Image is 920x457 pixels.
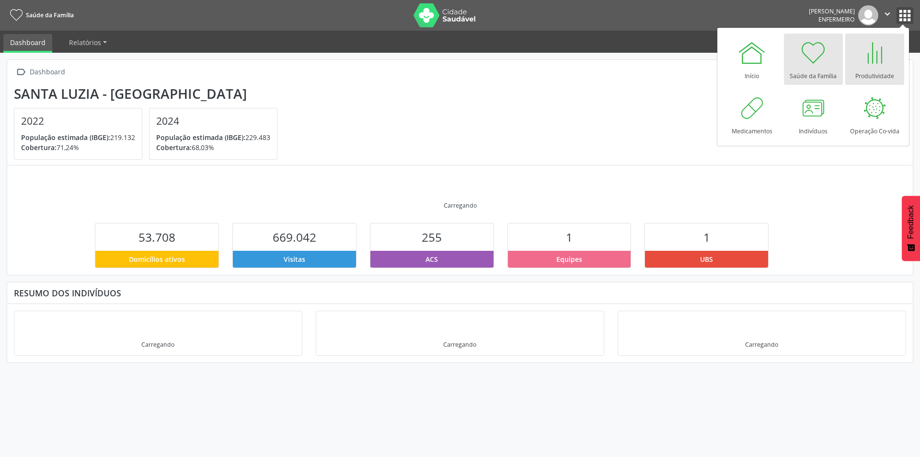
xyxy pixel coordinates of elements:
div: Santa Luzia - [GEOGRAPHIC_DATA] [14,86,284,102]
span: ACS [425,254,438,264]
span: Equipes [556,254,582,264]
span: UBS [700,254,713,264]
h4: 2024 [156,115,270,127]
span: 53.708 [138,229,175,245]
i:  [882,9,893,19]
span: Feedback [907,205,915,239]
p: 71,24% [21,142,135,152]
p: 219.132 [21,132,135,142]
span: Enfermeiro [818,15,855,23]
div: Resumo dos indivíduos [14,288,906,298]
a: Relatórios [62,34,114,51]
div: Carregando [745,340,778,349]
i:  [14,65,28,79]
span: 1 [566,229,573,245]
a: Dashboard [3,34,52,53]
div: [PERSON_NAME] [809,7,855,15]
span: Cobertura: [21,143,57,152]
a: Início [723,34,782,85]
span: 1 [703,229,710,245]
div: Carregando [443,340,476,349]
a: Produtividade [845,34,904,85]
span: População estimada (IBGE): [21,133,110,142]
span: 255 [422,229,442,245]
a: Saúde da Família [7,7,74,23]
span: Relatórios [69,38,101,47]
div: Carregando [141,340,174,349]
span: 669.042 [273,229,316,245]
a: Saúde da Família [784,34,843,85]
button: apps [897,7,913,24]
div: Dashboard [28,65,67,79]
a: Indivíduos [784,89,843,140]
h4: 2022 [21,115,135,127]
span: Saúde da Família [26,11,74,19]
span: Domicílios ativos [129,254,185,264]
span: População estimada (IBGE): [156,133,245,142]
p: 229.483 [156,132,270,142]
p: 68,03% [156,142,270,152]
img: img [858,5,878,25]
a: Operação Co-vida [845,89,904,140]
span: Visitas [284,254,305,264]
a: Medicamentos [723,89,782,140]
button: Feedback - Mostrar pesquisa [902,196,920,261]
button:  [878,5,897,25]
a:  Dashboard [14,65,67,79]
span: Cobertura: [156,143,192,152]
div: Carregando [444,201,477,210]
